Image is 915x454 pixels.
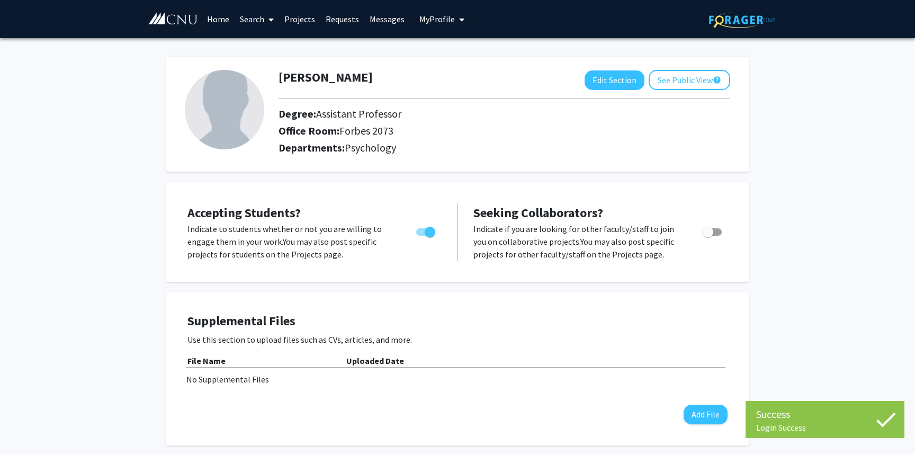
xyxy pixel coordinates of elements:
span: Assistant Professor [316,107,401,120]
img: Christopher Newport University Logo [148,12,198,25]
h2: Degree: [279,108,532,120]
h4: Supplemental Files [187,314,728,329]
button: Add File [684,405,728,424]
h2: Office Room: [279,124,532,137]
div: No Supplemental Files [186,373,729,386]
h1: [PERSON_NAME] [279,70,373,85]
div: Login Success [756,422,894,433]
mat-icon: help [713,74,721,86]
div: Success [756,406,894,422]
a: Home [202,1,235,38]
a: Requests [320,1,364,38]
div: Toggle [412,222,441,238]
button: Edit Section [585,70,644,90]
b: Uploaded Date [346,355,404,366]
a: Messages [364,1,410,38]
span: Psychology [345,141,396,154]
p: Use this section to upload files such as CVs, articles, and more. [187,333,728,346]
div: Toggle [698,222,728,238]
img: ForagerOne Logo [709,12,775,28]
span: Seeking Collaborators? [473,204,603,221]
button: See Public View [649,70,730,90]
span: Forbes 2073 [339,124,393,137]
span: My Profile [419,14,455,24]
span: Accepting Students? [187,204,301,221]
a: Projects [279,1,320,38]
iframe: Chat [8,406,45,446]
p: Indicate if you are looking for other faculty/staff to join you on collaborative projects. You ma... [473,222,683,261]
b: File Name [187,355,226,366]
a: Search [235,1,279,38]
img: Profile Picture [185,70,264,149]
p: Indicate to students whether or not you are willing to engage them in your work. You may also pos... [187,222,396,261]
h2: Departments: [271,141,738,154]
